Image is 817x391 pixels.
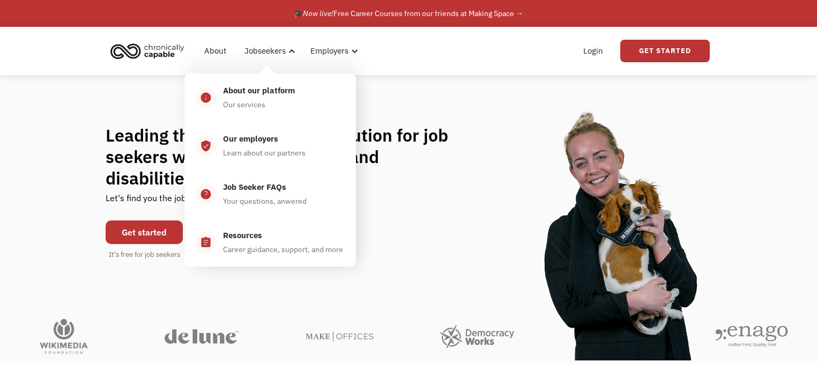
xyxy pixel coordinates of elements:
div: Jobseekers [244,45,286,57]
div: Our services [223,98,265,111]
div: Our employers [223,132,278,145]
div: Jobseekers [238,34,299,68]
a: Get started [106,220,183,244]
div: Your questions, anwered [223,195,307,208]
div: About our platform [223,84,295,97]
div: help_center [200,188,212,201]
a: help_centerJob Seeker FAQsYour questions, anwered [184,170,356,218]
a: Login [577,34,610,68]
div: assignment [200,236,212,249]
div: Employers [304,34,361,68]
a: About [198,34,233,68]
h1: Leading the flexible work revolution for job seekers with chronic illnesses and disabilities [106,124,469,189]
a: home [107,39,192,63]
img: Chronically Capable logo [107,39,188,63]
div: Learn about our partners [223,146,306,159]
div: info [200,91,212,104]
div: 🎓 Free Career Courses from our friends at Making Space → [294,7,523,20]
div: Career guidance, support, and more [223,243,343,256]
div: verified_user [200,139,212,152]
a: verified_userOur employersLearn about our partners [184,122,356,170]
div: Let's find you the job of your dreams [106,189,247,215]
nav: Jobseekers [184,68,356,267]
div: It's free for job seekers [109,249,180,260]
a: Get Started [620,40,710,62]
em: Now live! [303,9,333,18]
a: assignmentResourcesCareer guidance, support, and more [184,218,356,267]
div: Resources [223,229,262,242]
a: infoAbout our platformOur services [184,73,356,122]
div: Employers [310,45,348,57]
div: Job Seeker FAQs [223,181,286,194]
